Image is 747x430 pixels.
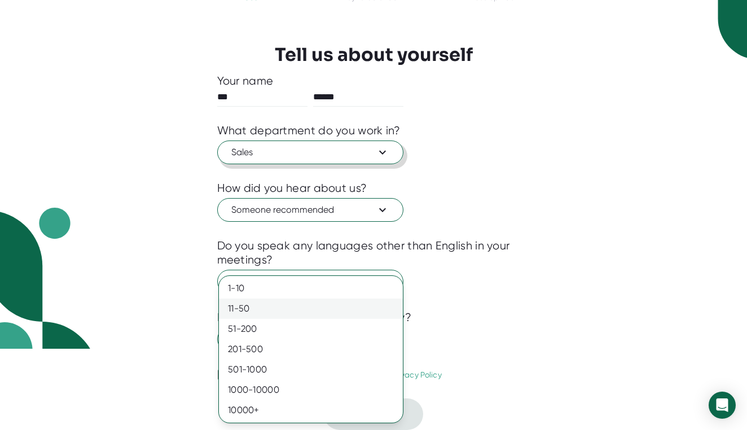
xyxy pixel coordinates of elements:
[219,278,403,299] div: 1-10
[219,319,403,339] div: 51-200
[219,339,403,359] div: 201-500
[219,299,403,319] div: 11-50
[219,400,403,420] div: 10000+
[219,359,403,380] div: 501-1000
[709,392,736,419] div: Open Intercom Messenger
[219,380,403,400] div: 1000-10000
